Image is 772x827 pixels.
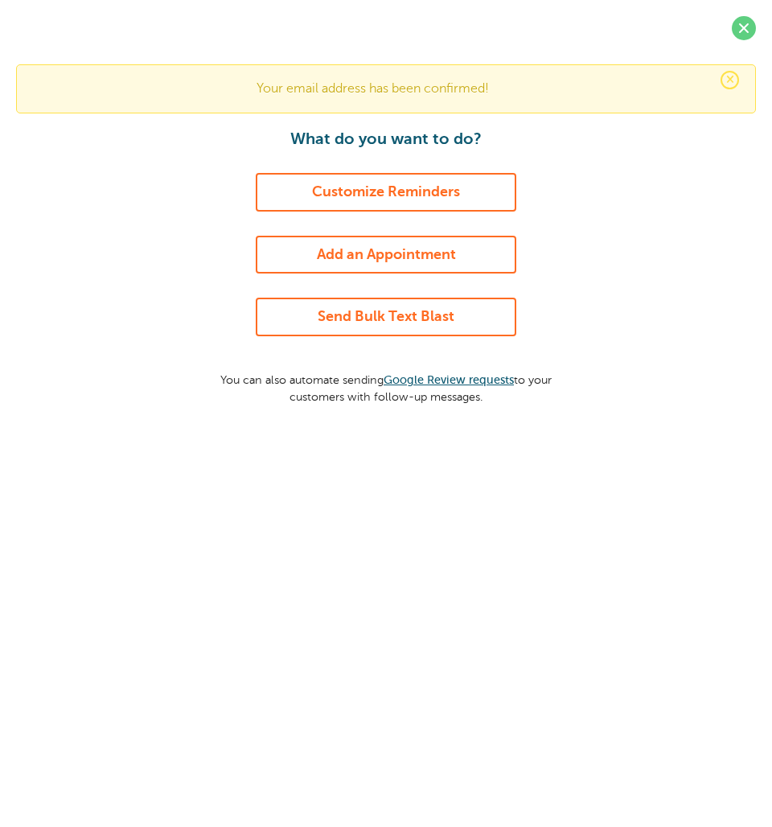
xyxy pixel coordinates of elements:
a: Google Review requests [384,373,514,386]
span: × [721,71,739,89]
a: Add an Appointment [256,236,516,274]
p: You can also automate sending to your customers with follow-up messages. [205,360,567,405]
p: Your email address has been confirmed! [33,81,739,97]
h1: What do you want to do? [205,130,567,149]
a: Customize Reminders [256,173,516,212]
a: Send Bulk Text Blast [256,298,516,336]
